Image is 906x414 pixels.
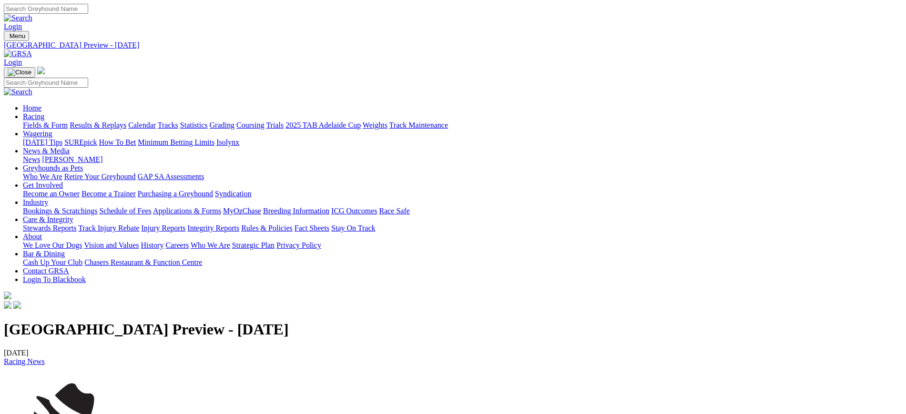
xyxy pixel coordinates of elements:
[363,121,387,129] a: Weights
[84,241,139,249] a: Vision and Values
[223,207,261,215] a: MyOzChase
[4,4,88,14] input: Search
[99,207,151,215] a: Schedule of Fees
[23,258,902,267] div: Bar & Dining
[23,232,42,241] a: About
[216,138,239,146] a: Isolynx
[4,14,32,22] img: Search
[141,224,185,232] a: Injury Reports
[37,67,45,74] img: logo-grsa-white.png
[23,181,63,189] a: Get Involved
[4,321,902,338] h1: [GEOGRAPHIC_DATA] Preview - [DATE]
[70,121,126,129] a: Results & Replays
[8,69,31,76] img: Close
[13,301,21,309] img: twitter.svg
[158,121,178,129] a: Tracks
[81,190,136,198] a: Become a Trainer
[331,224,375,232] a: Stay On Track
[23,138,902,147] div: Wagering
[4,67,35,78] button: Toggle navigation
[266,121,284,129] a: Trials
[232,241,275,249] a: Strategic Plan
[84,258,202,266] a: Chasers Restaurant & Function Centre
[23,190,902,198] div: Get Involved
[23,241,82,249] a: We Love Our Dogs
[23,241,902,250] div: About
[263,207,329,215] a: Breeding Information
[4,357,45,365] a: Racing News
[138,172,204,181] a: GAP SA Assessments
[138,138,214,146] a: Minimum Betting Limits
[210,121,234,129] a: Grading
[191,241,230,249] a: Who We Are
[23,250,65,258] a: Bar & Dining
[4,50,32,58] img: GRSA
[23,104,41,112] a: Home
[4,41,902,50] a: [GEOGRAPHIC_DATA] Preview - [DATE]
[236,121,265,129] a: Coursing
[10,32,25,40] span: Menu
[23,155,40,163] a: News
[4,88,32,96] img: Search
[295,224,329,232] a: Fact Sheets
[276,241,321,249] a: Privacy Policy
[23,121,902,130] div: Racing
[42,155,102,163] a: [PERSON_NAME]
[23,121,68,129] a: Fields & Form
[389,121,448,129] a: Track Maintenance
[23,190,80,198] a: Become an Owner
[23,224,902,232] div: Care & Integrity
[165,241,189,249] a: Careers
[23,130,52,138] a: Wagering
[78,224,139,232] a: Track Injury Rebate
[180,121,208,129] a: Statistics
[23,147,70,155] a: News & Media
[4,78,88,88] input: Search
[23,155,902,164] div: News & Media
[23,258,82,266] a: Cash Up Your Club
[215,190,251,198] a: Syndication
[4,349,45,365] span: [DATE]
[99,138,136,146] a: How To Bet
[187,224,239,232] a: Integrity Reports
[379,207,409,215] a: Race Safe
[23,207,902,215] div: Industry
[331,207,377,215] a: ICG Outcomes
[23,207,97,215] a: Bookings & Scratchings
[141,241,163,249] a: History
[23,112,44,121] a: Racing
[4,22,22,30] a: Login
[128,121,156,129] a: Calendar
[153,207,221,215] a: Applications & Forms
[23,138,62,146] a: [DATE] Tips
[23,224,76,232] a: Stewards Reports
[4,292,11,299] img: logo-grsa-white.png
[4,31,29,41] button: Toggle navigation
[241,224,293,232] a: Rules & Policies
[285,121,361,129] a: 2025 TAB Adelaide Cup
[4,301,11,309] img: facebook.svg
[4,58,22,66] a: Login
[64,138,97,146] a: SUREpick
[64,172,136,181] a: Retire Your Greyhound
[23,267,69,275] a: Contact GRSA
[23,172,62,181] a: Who We Are
[23,275,86,283] a: Login To Blackbook
[138,190,213,198] a: Purchasing a Greyhound
[23,164,83,172] a: Greyhounds as Pets
[23,172,902,181] div: Greyhounds as Pets
[23,215,73,223] a: Care & Integrity
[23,198,48,206] a: Industry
